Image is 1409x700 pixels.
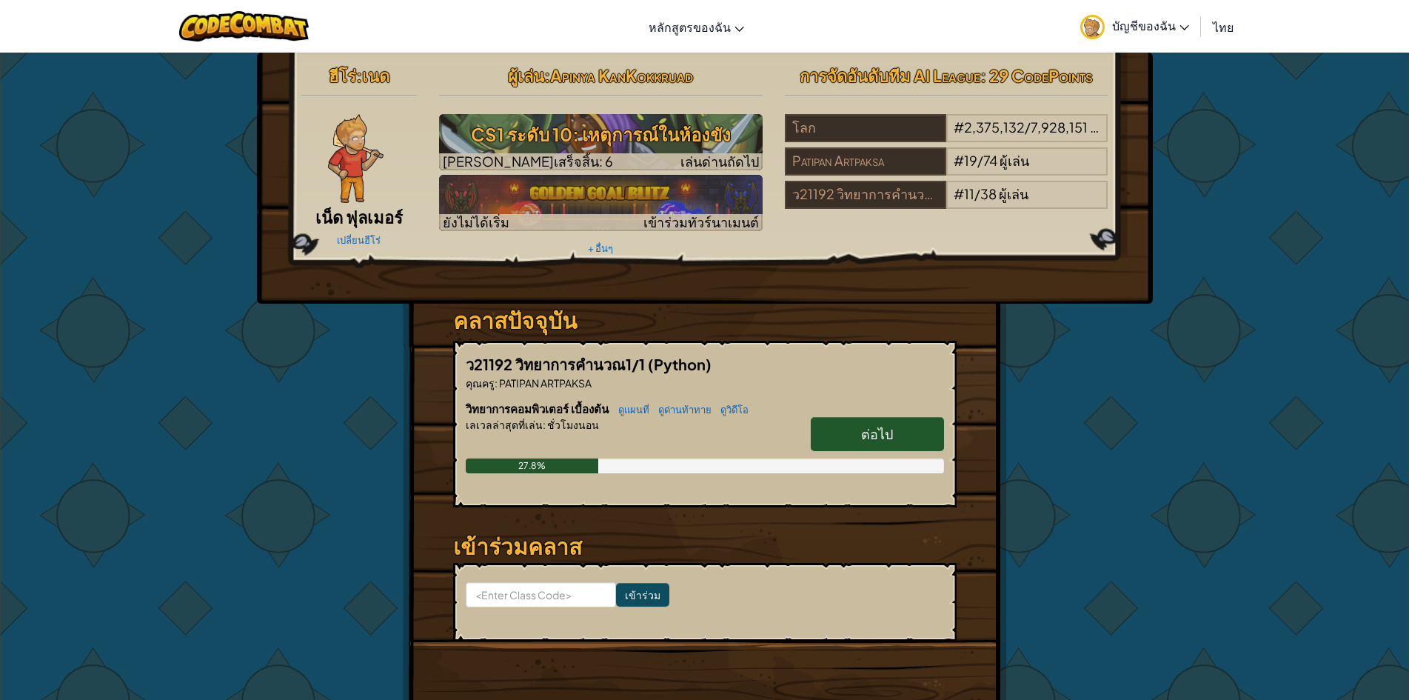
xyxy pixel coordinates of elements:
[785,128,1108,145] a: โลก#2,375,132/7,928,151ผู้เล่น
[443,153,613,170] span: [PERSON_NAME]เสร็จสิ้น: 6
[680,153,759,170] span: เล่นด่านถัดไป
[611,404,649,416] a: ดูแผนที่
[954,185,964,202] span: #
[643,213,759,230] span: เข้าร่วมทัวร์นาเมนต์
[588,242,613,254] a: + อื่นๆ
[466,582,616,607] input: <Enter Class Code>
[800,65,980,86] span: การจัดอันดับทีม AI League
[1205,7,1241,47] a: ไทย
[1090,119,1119,136] span: ผู้เล่น
[550,65,693,86] span: Apinya KanKokkruad
[785,114,946,142] div: โลก
[785,181,946,209] div: ว21192 วิทยาการคำนวณ1
[977,152,983,169] span: /
[439,114,763,170] a: เล่นด่านถัดไป
[964,152,977,169] span: 19
[543,418,546,431] span: :
[495,376,498,390] span: :
[713,404,749,416] a: ดูวิดีโอ
[443,213,509,230] span: ยังไม่ได้เริ่ม
[651,404,712,416] a: ดูด่านท้าทาย
[964,119,1025,136] span: 2,375,132
[616,583,669,607] input: เข้าร่วม
[328,114,384,203] img: Ned-Fulmer-Pose.png
[1213,19,1234,35] span: ไทย
[315,207,403,227] span: เน็ด ฟุลเมอร์
[861,425,893,442] span: ต่อไป
[954,152,964,169] span: #
[999,185,1028,202] span: ผู้เล่น
[1031,119,1088,136] span: 7,928,151
[466,376,495,390] span: คุณครู
[648,355,712,373] span: (Python)
[337,234,381,246] a: เปลี่ยนฮีโร่
[362,65,389,86] span: เนด
[466,401,611,416] span: วิทยาการคอมพิวเตอร์ เบื้องต้น
[1080,15,1105,39] img: avatar
[439,114,763,170] img: CS1 ระดับ 10: เหตุการณ์ในห้องขัง
[785,161,1108,179] a: Patipan Artpaksa#19/74ผู้เล่น
[954,119,964,136] span: #
[974,185,980,202] span: /
[649,19,731,35] span: หลักสูตรของฉัน
[439,175,763,231] img: Golden Goal
[453,304,957,337] h3: คลาสปัจจุบัน
[785,147,946,176] div: Patipan Artpaksa
[439,118,763,151] h3: CS1 ระดับ 10: เหตุการณ์ในห้องขัง
[466,418,543,431] span: เลเวลล่าสุดที่เล่น
[439,175,763,231] a: ยังไม่ได้เริ่มเข้าร่วมทัวร์นาเมนต์
[453,530,957,563] h3: เข้าร่วมคลาส
[498,376,592,390] span: PATIPAN ARTPAKSA
[1112,18,1189,33] span: บัญชีของฉัน
[508,65,544,86] span: ผู้เล่น
[980,65,1093,86] span: : 29 CodePoints
[1025,119,1031,136] span: /
[641,7,752,47] a: หลักสูตรของฉัน
[785,195,1108,212] a: ว21192 วิทยาการคำนวณ1#11/38ผู้เล่น
[1073,3,1197,50] a: บัญชีของฉัน
[179,11,309,41] img: CodeCombat logo
[546,418,599,431] span: ชั่วโมงนอน
[980,185,997,202] span: 38
[356,65,362,86] span: :
[544,65,550,86] span: :
[329,65,356,86] span: ฮีโร่
[983,152,997,169] span: 74
[964,185,974,202] span: 11
[466,459,599,473] div: 27.8%
[466,355,648,373] span: ว21192 วิทยาการคำนวณ1/1
[1000,152,1029,169] span: ผู้เล่น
